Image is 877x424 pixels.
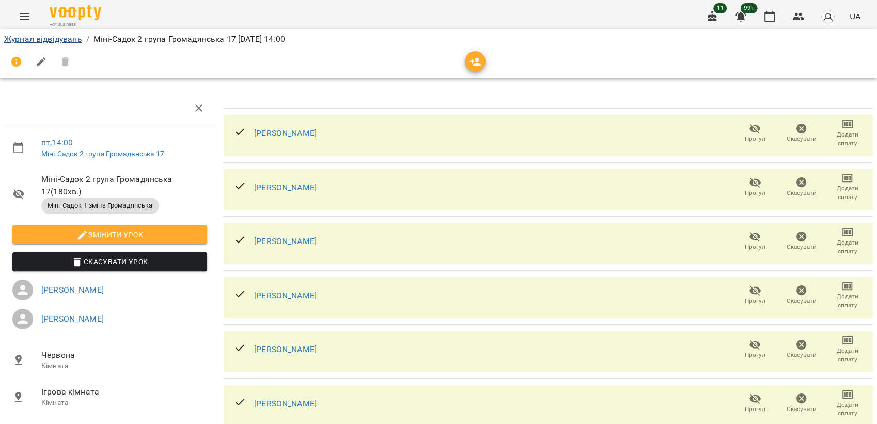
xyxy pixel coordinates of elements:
[824,335,871,364] button: Додати сплату
[824,227,871,256] button: Додати сплату
[745,134,765,143] span: Прогул
[21,255,199,268] span: Скасувати Урок
[732,227,778,256] button: Прогул
[745,351,765,359] span: Прогул
[745,405,765,414] span: Прогул
[732,173,778,202] button: Прогул
[741,3,758,13] span: 99+
[824,119,871,148] button: Додати сплату
[12,4,37,29] button: Menu
[824,281,871,310] button: Додати сплату
[86,33,89,46] li: /
[845,7,865,26] button: UA
[850,11,860,22] span: UA
[831,346,865,364] span: Додати сплату
[4,33,873,46] nav: breadcrumb
[12,225,207,244] button: Змінити урок
[745,243,765,251] span: Прогул
[50,21,101,28] span: For Business
[93,33,285,46] p: Міні-Садок 2 група Громадянська 17 [DATE] 14:00
[41,386,207,398] span: Ігрова кімната
[787,405,817,414] span: Скасувати
[778,119,825,148] button: Скасувати
[254,291,317,300] a: [PERSON_NAME]
[41,173,207,198] span: Міні-Садок 2 група Громадянська 17 ( 180 хв. )
[254,128,317,138] a: [PERSON_NAME]
[787,297,817,306] span: Скасувати
[41,361,207,371] p: Кімната
[745,189,765,198] span: Прогул
[254,236,317,246] a: [PERSON_NAME]
[831,238,865,256] span: Додати сплату
[21,229,199,241] span: Змінити урок
[831,292,865,310] span: Додати сплату
[713,3,727,13] span: 11
[787,134,817,143] span: Скасувати
[745,297,765,306] span: Прогул
[41,285,104,295] a: [PERSON_NAME]
[732,389,778,418] button: Прогул
[41,201,159,210] span: Міні-Садок 1 зміна Громадянська
[254,344,317,354] a: [PERSON_NAME]
[831,184,865,202] span: Додати сплату
[254,183,317,192] a: [PERSON_NAME]
[778,173,825,202] button: Скасувати
[41,349,207,361] span: Червона
[41,138,73,147] a: пт , 14:00
[787,243,817,251] span: Скасувати
[778,389,825,418] button: Скасувати
[41,314,104,324] a: [PERSON_NAME]
[821,9,835,24] img: avatar_s.png
[778,281,825,310] button: Скасувати
[254,399,317,408] a: [PERSON_NAME]
[831,401,865,418] span: Додати сплату
[787,189,817,198] span: Скасувати
[778,227,825,256] button: Скасувати
[787,351,817,359] span: Скасувати
[732,281,778,310] button: Прогул
[831,130,865,148] span: Додати сплату
[4,34,82,44] a: Журнал відвідувань
[732,119,778,148] button: Прогул
[41,149,164,158] a: Міні-Садок 2 група Громадянська 17
[41,398,207,408] p: Кімната
[778,335,825,364] button: Скасувати
[12,252,207,271] button: Скасувати Урок
[824,173,871,202] button: Додати сплату
[50,5,101,20] img: Voopty Logo
[824,389,871,418] button: Додати сплату
[732,335,778,364] button: Прогул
